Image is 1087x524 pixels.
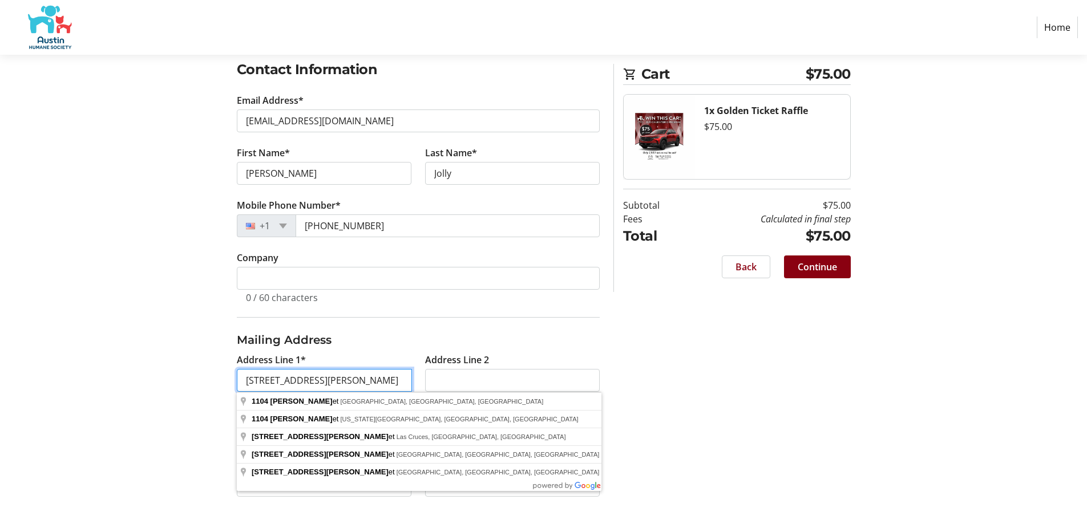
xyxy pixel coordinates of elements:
span: [GEOGRAPHIC_DATA], [GEOGRAPHIC_DATA], [GEOGRAPHIC_DATA] [340,398,543,405]
td: Total [623,226,689,246]
span: et [252,432,397,441]
td: $75.00 [689,198,851,212]
span: 1104 [252,415,268,423]
td: Calculated in final step [689,212,851,226]
span: [GEOGRAPHIC_DATA], [GEOGRAPHIC_DATA], [GEOGRAPHIC_DATA] [397,451,600,458]
span: et [252,397,340,405]
h3: Mailing Address [237,331,600,348]
span: 1104 [252,397,268,405]
span: [GEOGRAPHIC_DATA], [GEOGRAPHIC_DATA], [GEOGRAPHIC_DATA] [397,469,600,476]
label: First Name* [237,146,290,160]
span: [PERSON_NAME] [270,415,333,423]
h2: Contact Information [237,59,600,80]
span: [STREET_ADDRESS][PERSON_NAME] [252,432,389,441]
span: et [252,450,397,458]
span: Cart [641,64,806,84]
span: Back [736,260,757,274]
span: $75.00 [806,64,851,84]
tr-character-limit: 0 / 60 characters [246,291,318,304]
label: Company [237,251,278,265]
span: Continue [798,260,837,274]
td: Fees [623,212,689,226]
button: Back [722,255,770,278]
span: et [252,468,397,476]
label: Last Name* [425,146,477,160]
span: et [252,415,340,423]
span: [STREET_ADDRESS][PERSON_NAME] [252,450,389,458]
img: Golden Ticket Raffle [624,95,695,179]
label: Email Address* [237,94,304,107]
span: [US_STATE][GEOGRAPHIC_DATA], [GEOGRAPHIC_DATA], [GEOGRAPHIC_DATA] [340,416,578,423]
div: $75.00 [704,120,841,133]
label: Address Line 1* [237,353,306,367]
span: Las Cruces, [GEOGRAPHIC_DATA], [GEOGRAPHIC_DATA] [397,433,566,440]
strong: 1x Golden Ticket Raffle [704,104,808,117]
span: [PERSON_NAME] [270,397,333,405]
img: Austin Humane Society's Logo [9,5,90,50]
input: Address [237,369,412,392]
label: Mobile Phone Number* [237,198,341,212]
span: [STREET_ADDRESS][PERSON_NAME] [252,468,389,476]
td: Subtotal [623,198,689,212]
td: $75.00 [689,226,851,246]
label: Address Line 2 [425,353,489,367]
button: Continue [784,255,851,278]
input: (201) 555-0123 [296,214,600,237]
a: Home [1037,17,1078,38]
